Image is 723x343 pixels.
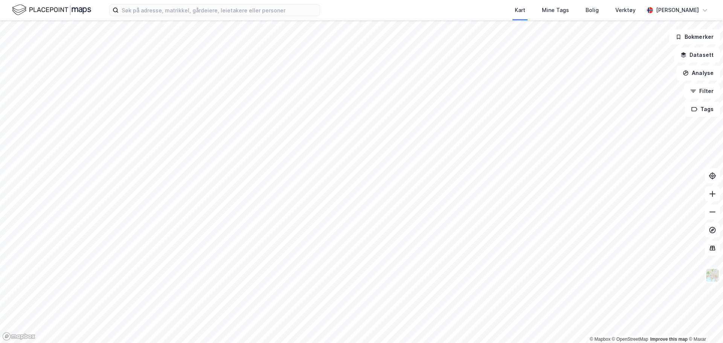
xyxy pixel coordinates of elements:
[515,6,525,15] div: Kart
[676,66,720,81] button: Analyse
[2,332,35,341] a: Mapbox homepage
[12,3,91,17] img: logo.f888ab2527a4732fd821a326f86c7f29.svg
[590,337,610,342] a: Mapbox
[656,6,699,15] div: [PERSON_NAME]
[684,84,720,99] button: Filter
[650,337,688,342] a: Improve this map
[674,47,720,63] button: Datasett
[685,307,723,343] iframe: Chat Widget
[685,102,720,117] button: Tags
[542,6,569,15] div: Mine Tags
[705,268,720,282] img: Z
[612,337,648,342] a: OpenStreetMap
[669,29,720,44] button: Bokmerker
[119,5,320,16] input: Søk på adresse, matrikkel, gårdeiere, leietakere eller personer
[615,6,636,15] div: Verktøy
[586,6,599,15] div: Bolig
